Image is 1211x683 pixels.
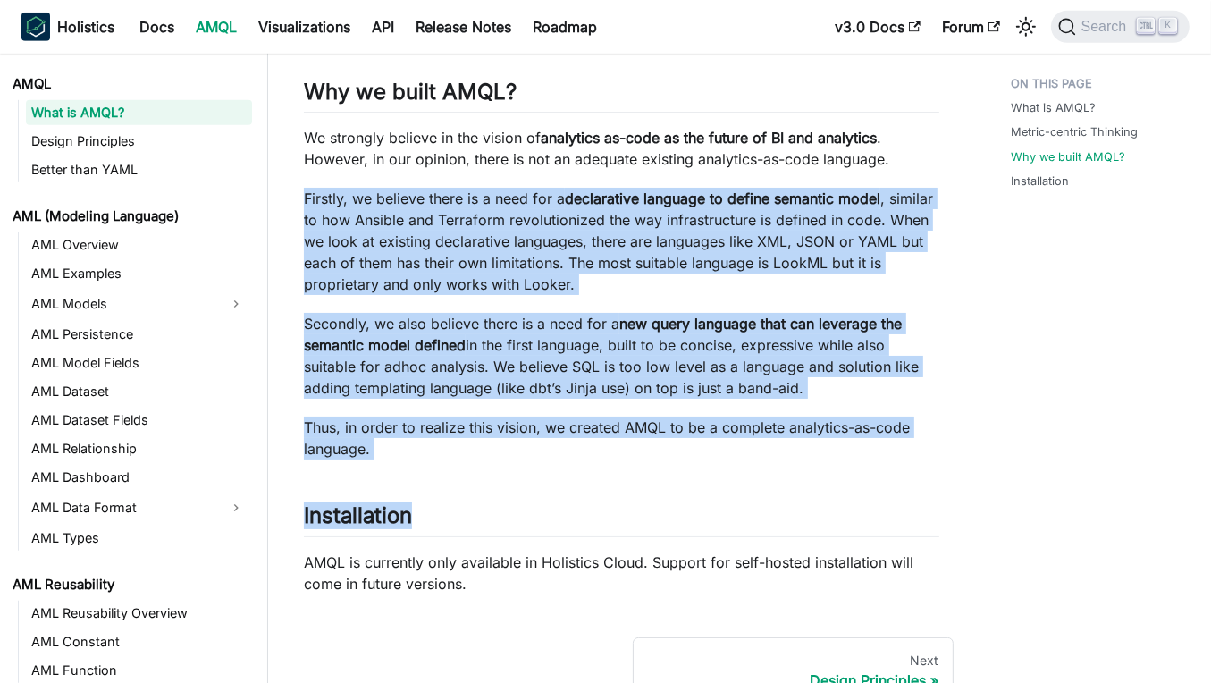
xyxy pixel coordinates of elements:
p: We strongly believe in the vision of . However, in our opinion, there is not an adequate existing... [304,127,939,170]
a: AML Function [26,658,252,683]
img: Holistics [21,13,50,41]
a: AML Types [26,526,252,551]
a: v3.0 Docs [824,13,931,41]
strong: analytics as-code as the future of BI and analytics [541,129,877,147]
a: Design Principles [26,129,252,154]
a: Forum [931,13,1011,41]
a: AML Examples [26,261,252,286]
div: Next [648,653,939,669]
a: Release Notes [405,13,522,41]
a: What is AMQL? [1011,99,1096,116]
a: Docs [129,13,185,41]
button: Search (Ctrl+K) [1051,11,1190,43]
h2: Installation [304,502,939,536]
a: AML Dataset Fields [26,408,252,433]
p: AMQL is currently only available in Holistics Cloud. Support for self-hosted installation will co... [304,552,939,594]
a: HolisticsHolistics [21,13,114,41]
a: Visualizations [248,13,361,41]
a: AML Model Fields [26,350,252,375]
button: Expand sidebar category 'AML Data Format' [220,493,252,522]
a: AML Dashboard [26,465,252,490]
button: Switch between dark and light mode (currently light mode) [1012,13,1040,41]
a: AML Reusability [7,572,252,597]
kbd: K [1159,18,1177,34]
a: AML Constant [26,629,252,654]
a: API [361,13,405,41]
a: AMQL [185,13,248,41]
a: AML Overview [26,232,252,257]
a: What is AMQL? [26,100,252,125]
a: AML Persistence [26,322,252,347]
a: Metric-centric Thinking [1011,123,1138,140]
a: AML Relationship [26,436,252,461]
h2: Why we built AMQL? [304,79,939,113]
a: AML Dataset [26,379,252,404]
a: Installation [1011,173,1069,190]
p: Firstly, we believe there is a need for a , similar to how Ansible and Terraform revolutionized t... [304,188,939,295]
button: Expand sidebar category 'AML Models' [220,290,252,318]
span: Search [1076,19,1138,35]
a: AML Reusability Overview [26,601,252,626]
b: Holistics [57,16,114,38]
a: AML Models [26,290,220,318]
a: AML (Modeling Language) [7,204,252,229]
strong: declarative language to define semantic model [565,190,880,207]
p: Thus, in order to realize this vision, we created AMQL to be a complete analytics-as-code language. [304,417,939,460]
a: Better than YAML [26,157,252,182]
a: AMQL [7,72,252,97]
a: Why we built AMQL? [1011,148,1125,165]
a: AML Data Format [26,493,220,522]
a: Roadmap [522,13,608,41]
p: Secondly, we also believe there is a need for a in the first language, built to be concise, expre... [304,313,939,399]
